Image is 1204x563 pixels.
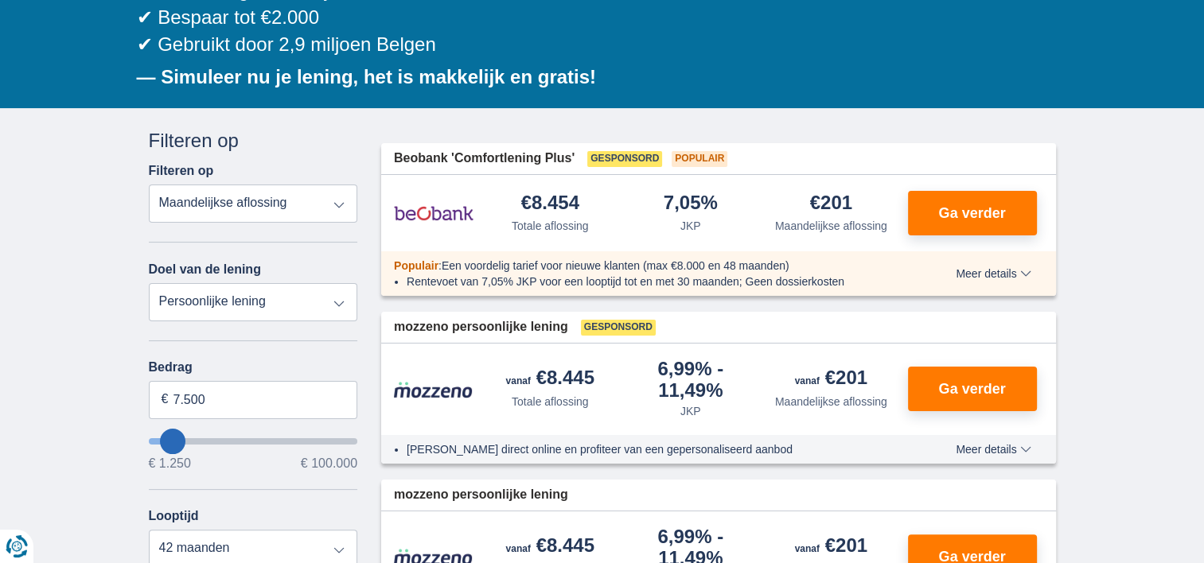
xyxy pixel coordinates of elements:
label: Bedrag [149,360,358,375]
input: wantToBorrow [149,438,358,445]
span: € 100.000 [301,457,357,470]
div: €8.454 [521,193,579,215]
span: Gesponsord [581,320,656,336]
div: €201 [795,368,867,390]
span: Meer details [956,444,1031,455]
div: JKP [680,403,701,419]
button: Meer details [944,267,1042,280]
span: Populair [672,151,727,167]
span: € 1.250 [149,457,191,470]
img: product.pl.alt Mozzeno [394,381,473,398]
div: 6,99% [627,359,755,400]
div: Maandelijkse aflossing [775,218,887,234]
button: Ga verder [908,367,1037,411]
span: mozzeno persoonlijke lening [394,486,568,504]
div: Totale aflossing [512,218,589,234]
div: €201 [810,193,852,215]
span: € [162,390,169,409]
span: Ga verder [938,206,1005,220]
span: Populair [394,259,438,272]
button: Ga verder [908,191,1037,235]
div: Maandelijkse aflossing [775,394,887,410]
span: Meer details [956,268,1031,279]
span: Gesponsord [587,151,662,167]
div: €201 [795,536,867,558]
div: Filteren op [149,127,358,154]
span: mozzeno persoonlijke lening [394,318,568,336]
span: Beobank 'Comfortlening Plus' [394,149,575,168]
div: Totale aflossing [512,394,589,410]
span: Ga verder [938,382,1005,396]
li: [PERSON_NAME] direct online en profiteer van een gepersonaliseerd aanbod [407,441,898,457]
div: €8.445 [506,368,594,390]
span: Een voordelig tarief voor nieuwe klanten (max €8.000 en 48 maanden) [442,259,789,272]
li: Rentevoet van 7,05% JKP voor een looptijd tot en met 30 maanden; Geen dossierkosten [407,274,898,289]
button: Meer details [944,443,1042,456]
b: — Simuleer nu je lening, het is makkelijk en gratis! [137,66,597,87]
div: : [381,258,910,274]
label: Looptijd [149,509,199,523]
div: JKP [680,218,701,234]
div: 7,05% [664,193,718,215]
label: Doel van de lening [149,262,261,277]
img: product.pl.alt Beobank [394,193,473,233]
label: Filteren op [149,164,214,178]
div: €8.445 [506,536,594,558]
